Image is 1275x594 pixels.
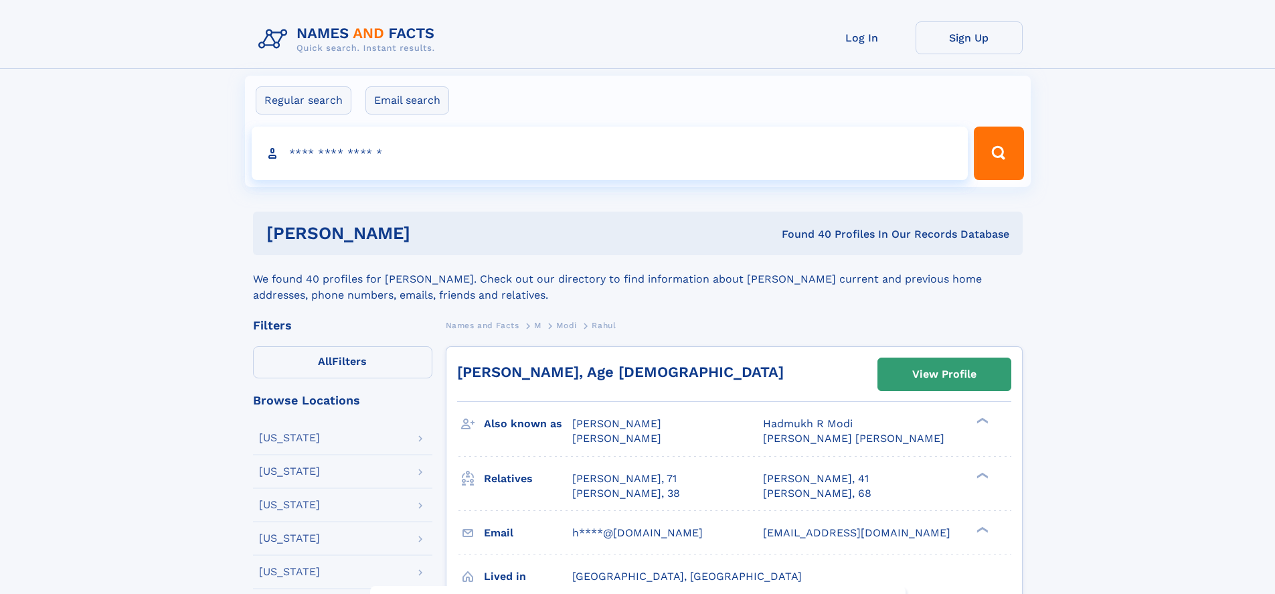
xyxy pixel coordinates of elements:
div: Browse Locations [253,394,432,406]
span: All [318,355,332,368]
div: ❯ [973,417,989,425]
label: Email search [365,86,449,115]
div: [US_STATE] [259,433,320,443]
h3: Also known as [484,413,572,435]
h3: Email [484,522,572,544]
span: [EMAIL_ADDRESS][DOMAIN_NAME] [763,526,950,539]
a: Sign Up [916,21,1023,54]
span: [PERSON_NAME] [PERSON_NAME] [763,432,944,445]
div: ❯ [973,525,989,534]
span: Modi [556,321,576,330]
div: ❯ [973,471,989,479]
span: [PERSON_NAME] [572,432,661,445]
label: Regular search [256,86,351,115]
a: M [534,317,541,333]
a: [PERSON_NAME], Age [DEMOGRAPHIC_DATA] [457,364,784,380]
button: Search Button [974,127,1023,180]
div: [US_STATE] [259,567,320,577]
h3: Relatives [484,467,572,490]
input: search input [252,127,968,180]
a: View Profile [878,358,1011,390]
span: M [534,321,541,330]
div: Found 40 Profiles In Our Records Database [596,227,1009,242]
h3: Lived in [484,565,572,588]
div: [US_STATE] [259,466,320,477]
a: Log In [809,21,916,54]
a: [PERSON_NAME], 68 [763,486,871,501]
img: Logo Names and Facts [253,21,446,58]
div: [US_STATE] [259,500,320,510]
span: Rahul [592,321,616,330]
div: View Profile [912,359,976,390]
span: Hadmukh R Modi [763,417,853,430]
a: Modi [556,317,576,333]
a: [PERSON_NAME], 71 [572,471,677,486]
div: Filters [253,319,432,331]
a: [PERSON_NAME], 38 [572,486,680,501]
a: [PERSON_NAME], 41 [763,471,869,486]
span: [GEOGRAPHIC_DATA], [GEOGRAPHIC_DATA] [572,570,802,583]
div: [US_STATE] [259,533,320,544]
span: [PERSON_NAME] [572,417,661,430]
a: Names and Facts [446,317,519,333]
div: We found 40 profiles for [PERSON_NAME]. Check out our directory to find information about [PERSON... [253,255,1023,303]
h1: [PERSON_NAME] [266,225,596,242]
label: Filters [253,346,432,378]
